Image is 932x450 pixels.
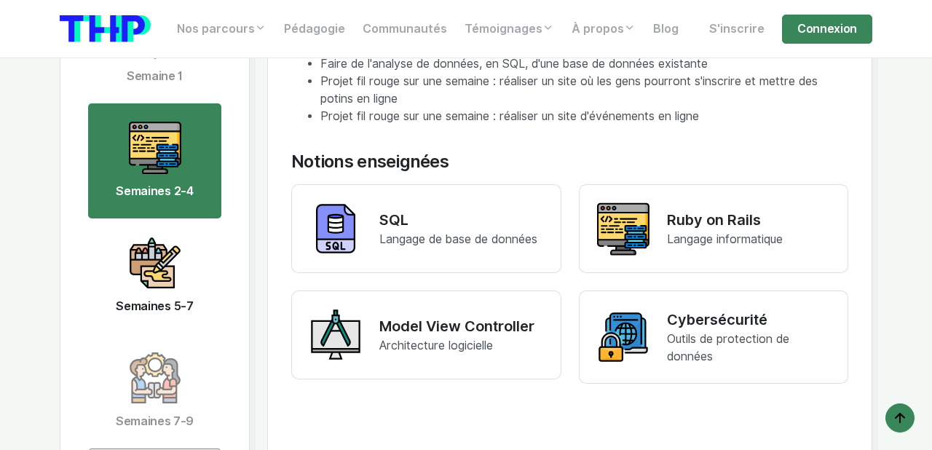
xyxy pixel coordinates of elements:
span: Langage informatique [667,232,783,246]
a: À propos [563,15,644,44]
img: arrow-up icon [891,409,909,427]
img: icon [129,237,181,289]
a: S'inscrire [700,15,773,44]
p: Cybersécurité [667,309,831,331]
a: Semaines 7-9 [88,333,221,449]
p: Model View Controller [379,315,534,337]
li: Projet fil rouge sur une semaine : réaliser un site où les gens pourront s'inscrire et mettre des... [320,73,848,108]
span: Langage de base de données [379,232,537,246]
a: Blog [644,15,687,44]
span: Outils de protection de données [667,332,789,363]
p: Ruby on Rails [667,209,783,231]
span: Architecture logicielle [379,339,493,352]
a: Nos parcours [168,15,275,44]
li: Faire de l'analyse de données, en SQL, d'une base de données existante [320,55,848,73]
li: Projet fil rouge sur une semaine : réaliser un site d'événements en ligne [320,108,848,125]
a: Connexion [782,15,872,44]
a: Témoignages [456,15,563,44]
div: Notions enseignées [291,151,848,173]
a: Pédagogie [275,15,354,44]
p: SQL [379,209,537,231]
a: Communautés [354,15,456,44]
img: logo [60,15,151,42]
img: icon [129,352,181,404]
a: Semaines 2-4 [88,103,221,218]
img: icon [129,122,181,174]
a: Semaines 5-7 [88,218,221,333]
